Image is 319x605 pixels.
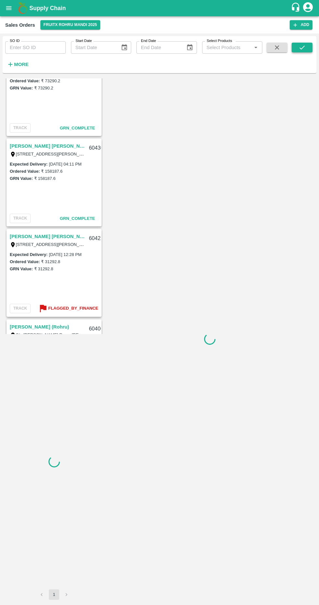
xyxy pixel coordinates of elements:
[10,38,20,44] label: SO ID
[10,252,48,257] label: Expected Delivery :
[38,303,98,314] button: Flagged_By_Finance
[71,41,116,54] input: Start Date
[10,86,33,90] label: GRN Value:
[34,176,56,181] label: ₹ 158187.6
[184,41,196,54] button: Choose date
[10,142,85,150] a: [PERSON_NAME] [PERSON_NAME](Padru)
[85,141,110,156] div: 604306
[41,259,60,264] label: ₹ 31292.8
[48,305,98,312] b: Flagged_By_Finance
[34,266,53,271] label: ₹ 31292.8
[29,4,291,13] a: Supply Chain
[60,216,95,221] span: GRN_Complete
[141,38,156,44] label: End Date
[207,38,232,44] label: Select Products
[40,20,100,30] button: Select DC
[118,41,131,54] button: Choose date
[41,169,62,174] label: ₹ 158187.6
[10,266,33,271] label: GRN Value:
[49,252,81,257] label: [DATE] 12:28 PM
[291,2,302,14] div: customer-support
[60,126,95,130] span: GRN_Complete
[49,589,59,600] button: page 1
[34,86,53,90] label: ₹ 73290.2
[5,21,35,29] div: Sales Orders
[16,2,29,15] img: logo
[14,62,29,67] strong: More
[35,589,73,600] nav: pagination navigation
[85,231,110,246] div: 604220
[136,41,181,54] input: End Date
[85,321,110,337] div: 604067
[10,323,69,331] a: [PERSON_NAME] (Rohru)
[16,242,93,247] label: [STREET_ADDRESS][PERSON_NAME]
[10,169,40,174] label: Ordered Value:
[302,1,314,15] div: account of current user
[49,162,81,167] label: [DATE] 04:11 PM
[10,162,48,167] label: Expected Delivery :
[10,259,40,264] label: Ordered Value:
[41,78,60,83] label: ₹ 73290.2
[16,151,93,156] label: [STREET_ADDRESS][PERSON_NAME]
[10,78,40,83] label: Ordered Value:
[10,176,33,181] label: GRN Value:
[5,59,30,70] button: More
[29,5,66,11] b: Supply Chain
[1,1,16,16] button: open drawer
[5,41,66,54] input: Enter SO ID
[10,232,85,241] a: [PERSON_NAME] [PERSON_NAME](Padru)
[76,38,92,44] label: Start Date
[204,43,250,52] input: Select Products
[252,43,260,52] button: Open
[290,20,312,30] button: Add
